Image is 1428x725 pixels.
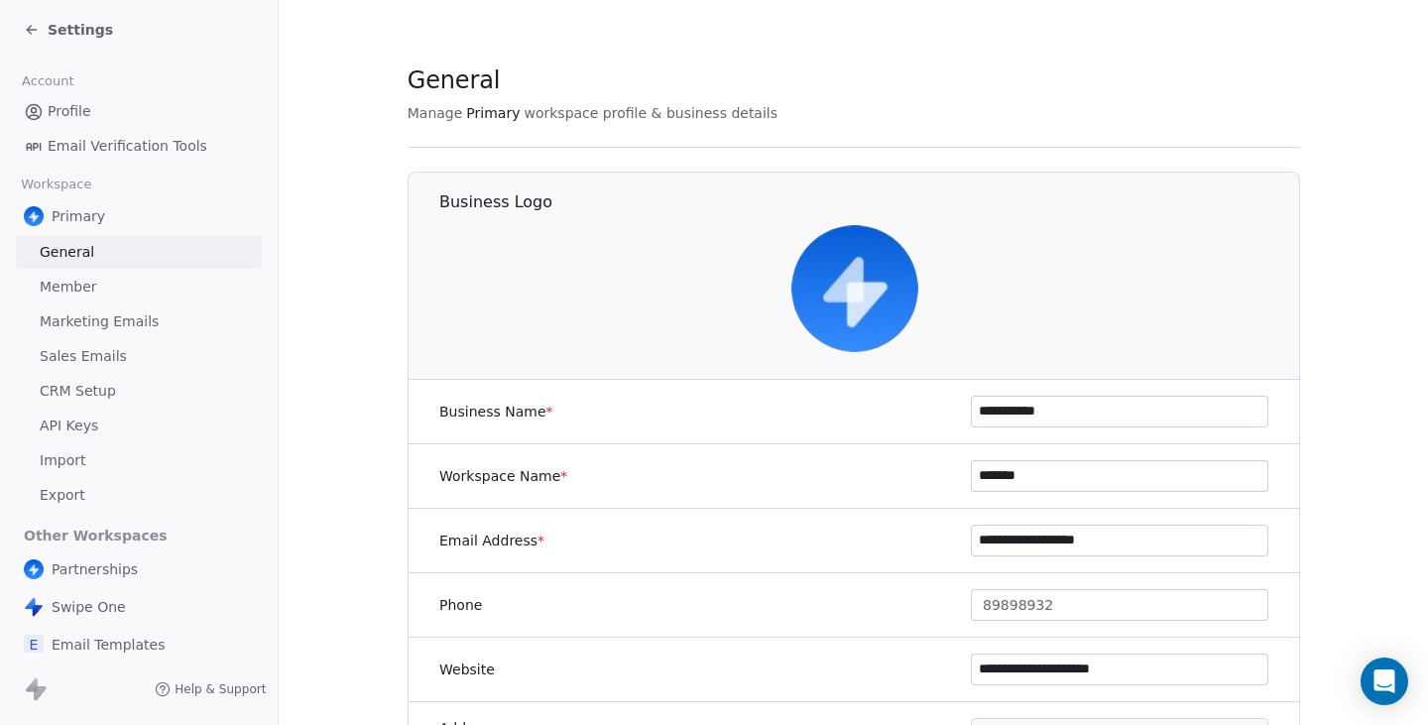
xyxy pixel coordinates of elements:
[16,305,262,338] a: Marketing Emails
[439,595,482,615] label: Phone
[16,375,262,408] a: CRM Setup
[16,340,262,373] a: Sales Emails
[16,236,262,269] a: General
[40,277,97,298] span: Member
[52,635,165,655] span: Email Templates
[408,103,463,123] span: Manage
[40,450,85,471] span: Import
[790,225,917,352] img: user_01J93QE9VH11XXZQZDP4TWZEES.jpg
[40,485,85,506] span: Export
[13,170,100,199] span: Workspace
[40,311,159,332] span: Marketing Emails
[439,191,1301,213] h1: Business Logo
[439,660,495,679] label: Website
[971,589,1268,621] button: 89898932
[40,346,127,367] span: Sales Emails
[524,103,777,123] span: workspace profile & business details
[13,66,82,96] span: Account
[1361,658,1408,705] div: Open Intercom Messenger
[24,206,44,226] img: user_01J93QE9VH11XXZQZDP4TWZEES.jpg
[48,20,113,40] span: Settings
[16,479,262,512] a: Export
[175,681,266,697] span: Help & Support
[155,681,266,697] a: Help & Support
[24,635,44,655] span: E
[48,101,91,122] span: Profile
[52,597,126,617] span: Swipe One
[16,520,176,551] span: Other Workspaces
[24,559,44,579] img: user_01J93QE9VH11XXZQZDP4TWZEES.jpg
[408,65,501,95] span: General
[48,136,207,157] span: Email Verification Tools
[16,410,262,442] a: API Keys
[16,271,262,303] a: Member
[24,20,113,40] a: Settings
[52,206,105,226] span: Primary
[24,597,44,617] img: swipeone-app-icon.png
[40,242,94,263] span: General
[52,559,138,579] span: Partnerships
[40,416,98,436] span: API Keys
[16,444,262,477] a: Import
[439,531,544,550] label: Email Address
[40,381,116,402] span: CRM Setup
[16,130,262,163] a: Email Verification Tools
[983,595,1053,616] span: 89898932
[16,95,262,128] a: Profile
[439,402,553,422] label: Business Name
[466,103,520,123] span: Primary
[439,466,567,486] label: Workspace Name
